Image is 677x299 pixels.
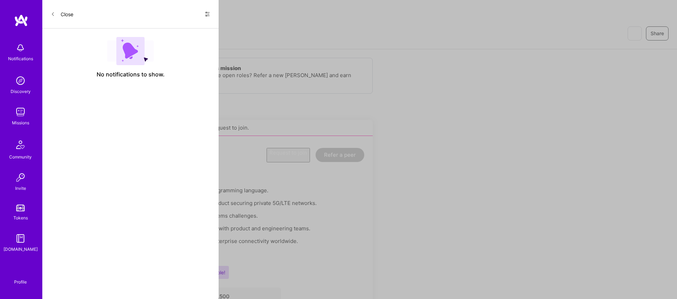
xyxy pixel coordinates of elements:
[12,271,29,285] a: Profile
[13,41,28,55] img: bell
[13,74,28,88] img: discovery
[11,88,31,95] div: Discovery
[8,55,33,62] div: Notifications
[16,205,25,211] img: tokens
[4,245,38,253] div: [DOMAIN_NAME]
[97,71,165,78] span: No notifications to show.
[13,231,28,245] img: guide book
[9,153,32,161] div: Community
[15,185,26,192] div: Invite
[14,278,27,285] div: Profile
[13,214,28,222] div: Tokens
[12,136,29,153] img: Community
[14,14,28,27] img: logo
[51,8,73,20] button: Close
[12,119,29,126] div: Missions
[13,105,28,119] img: teamwork
[107,37,154,65] img: empty
[13,170,28,185] img: Invite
